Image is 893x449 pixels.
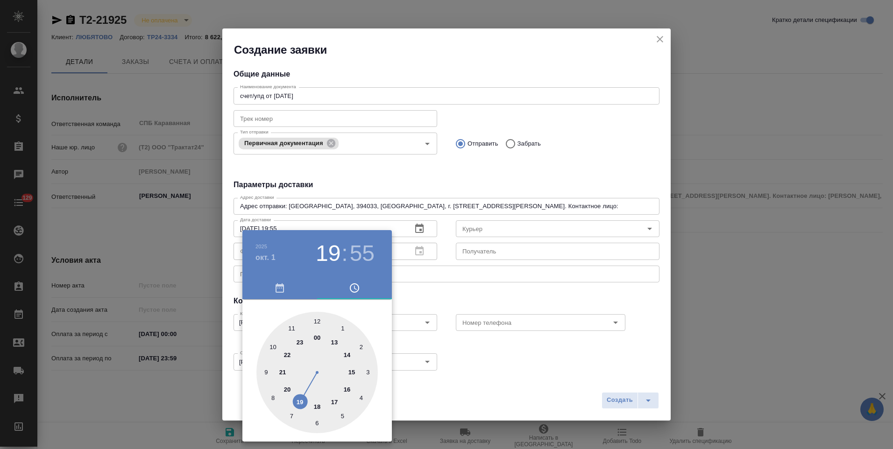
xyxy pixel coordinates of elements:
button: 55 [350,240,375,267]
h3: : [341,240,347,267]
button: 2025 [255,244,267,249]
button: 19 [316,240,340,267]
button: окт. 1 [255,252,276,263]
